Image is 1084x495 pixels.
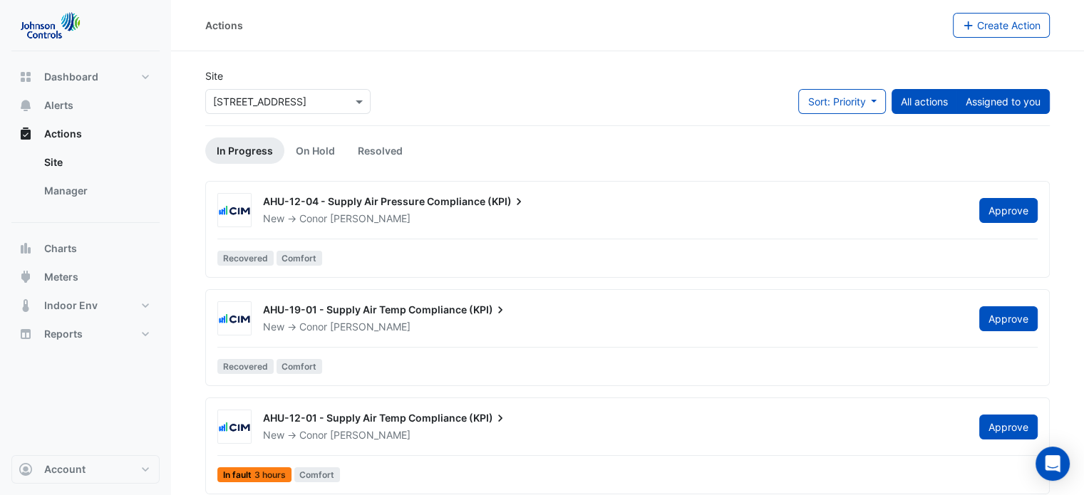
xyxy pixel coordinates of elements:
span: AHU-12-01 - Supply Air Temp Compliance [263,412,467,424]
app-icon: Alerts [19,98,33,113]
button: Dashboard [11,63,160,91]
span: Create Action [977,19,1041,31]
app-icon: Reports [19,327,33,341]
button: Indoor Env [11,291,160,320]
button: Charts [11,234,160,263]
span: AHU-12-04 - Supply Air Pressure Compliance [263,195,485,207]
span: Recovered [217,251,274,266]
span: [PERSON_NAME] [330,212,411,226]
app-icon: Meters [19,270,33,284]
span: Actions [44,127,82,141]
span: -> [287,212,296,224]
a: In Progress [205,137,284,164]
button: Account [11,455,160,484]
span: New [263,429,284,441]
button: Approve [979,306,1038,331]
button: Approve [979,198,1038,223]
span: Approve [988,421,1028,433]
span: Comfort [277,251,323,266]
button: All actions [892,89,957,114]
button: Assigned to you [956,89,1050,114]
button: Reports [11,320,160,348]
span: -> [287,321,296,333]
button: Approve [979,415,1038,439]
app-icon: Dashboard [19,70,33,84]
a: Resolved [346,137,414,164]
span: Conor [299,321,327,333]
span: AHU-19-01 - Supply Air Temp Compliance [263,303,467,316]
span: New [263,212,284,224]
span: Comfort [277,359,323,374]
span: Approve [988,204,1028,217]
span: -> [287,429,296,441]
span: Meters [44,270,78,284]
div: Open Intercom Messenger [1036,447,1070,481]
span: Charts [44,241,77,256]
span: In fault [217,467,291,482]
button: Actions [11,120,160,148]
div: Actions [205,18,243,33]
span: [PERSON_NAME] [330,320,411,334]
span: Conor [299,429,327,441]
a: On Hold [284,137,346,164]
button: Meters [11,263,160,291]
span: Conor [299,212,327,224]
span: Reports [44,327,83,341]
span: [PERSON_NAME] [330,428,411,442]
img: CIM [218,204,251,218]
span: Recovered [217,359,274,374]
app-icon: Actions [19,127,33,141]
span: Dashboard [44,70,98,84]
label: Site [205,68,223,83]
a: Site [33,148,160,177]
span: Comfort [294,467,341,482]
img: CIM [218,420,251,434]
button: Alerts [11,91,160,120]
div: Actions [11,148,160,211]
span: (KPI) [469,411,507,425]
span: Indoor Env [44,298,98,313]
app-icon: Indoor Env [19,298,33,313]
span: (KPI) [487,194,526,209]
span: Approve [988,313,1028,325]
span: Account [44,462,86,476]
button: Sort: Priority [798,89,886,114]
span: (KPI) [469,303,507,317]
img: Company Logo [17,11,81,40]
span: Sort: Priority [807,95,865,108]
app-icon: Charts [19,241,33,256]
a: Manager [33,177,160,205]
span: Alerts [44,98,73,113]
span: New [263,321,284,333]
button: Create Action [953,13,1051,38]
span: 3 hours [254,471,286,479]
img: CIM [218,312,251,326]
